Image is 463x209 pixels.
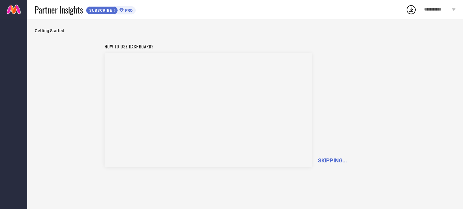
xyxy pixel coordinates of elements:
a: SUBSCRIBEPRO [86,5,136,14]
div: Open download list [406,4,417,15]
span: Getting Started [35,28,455,33]
iframe: Workspace Section [105,53,312,167]
h1: How to use dashboard? [105,43,312,50]
span: SUBSCRIBE [86,8,114,13]
span: Partner Insights [35,4,83,16]
span: SKIPPING... [318,157,347,164]
span: PRO [124,8,133,13]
